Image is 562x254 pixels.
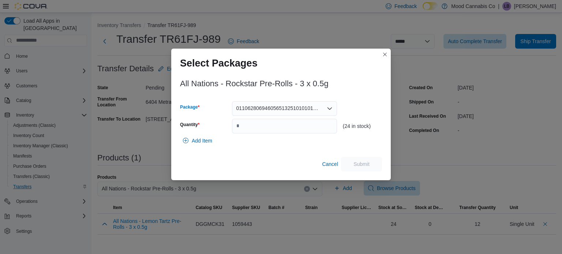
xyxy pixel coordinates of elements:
[343,123,382,129] div: (24 in stock)
[327,106,333,111] button: Open list of options
[353,160,370,168] span: Submit
[381,50,389,59] button: Closes this modal window
[180,133,215,148] button: Add Item
[319,157,341,171] button: Cancel
[180,122,199,128] label: Quantity
[236,104,319,113] span: 011062806946056513251010101000457
[180,57,258,69] h1: Select Packages
[180,104,199,110] label: Package
[192,137,212,144] span: Add Item
[341,157,382,171] button: Submit
[322,160,338,168] span: Cancel
[180,79,329,88] h3: All Nations - Rockstar Pre-Rolls - 3 x 0.5g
